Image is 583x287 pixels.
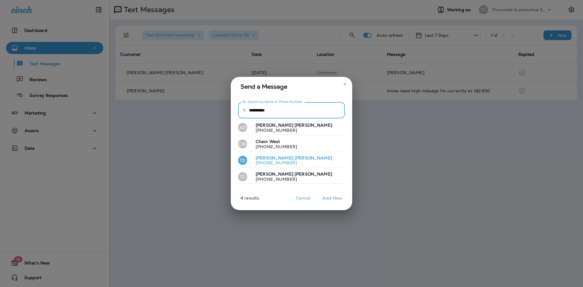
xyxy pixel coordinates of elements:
button: TD[PERSON_NAME] [PERSON_NAME][PHONE_NUMBER] [238,154,345,168]
button: AD[PERSON_NAME] [PERSON_NAME][PHONE_NUMBER] [238,121,345,135]
p: [PHONE_NUMBER] [251,128,332,133]
button: CWChem West[PHONE_NUMBER] [238,137,345,151]
p: [PHONE_NUMBER] [251,177,332,182]
span: West [269,139,280,144]
span: [PERSON_NAME] [256,155,293,161]
span: [PERSON_NAME] [256,122,293,128]
span: Send a Message [240,82,345,91]
label: To: Search by Name or Phone Number [242,100,303,104]
p: 4 results [228,196,259,205]
p: [PHONE_NUMBER] [251,144,297,149]
span: Chem [256,139,268,144]
div: TD [238,156,247,165]
span: [PERSON_NAME] [295,122,332,128]
div: CW [238,139,247,149]
button: TD[PERSON_NAME] [PERSON_NAME][PHONE_NUMBER] [238,170,345,184]
span: [PERSON_NAME] [295,155,332,161]
p: [PHONE_NUMBER] [251,160,332,165]
div: TD [238,172,247,181]
span: [PERSON_NAME] [256,171,293,177]
button: Cancel [292,193,315,203]
span: [PERSON_NAME] [295,171,332,177]
button: close [340,79,350,89]
div: AD [238,123,247,132]
button: Add New [319,193,345,203]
